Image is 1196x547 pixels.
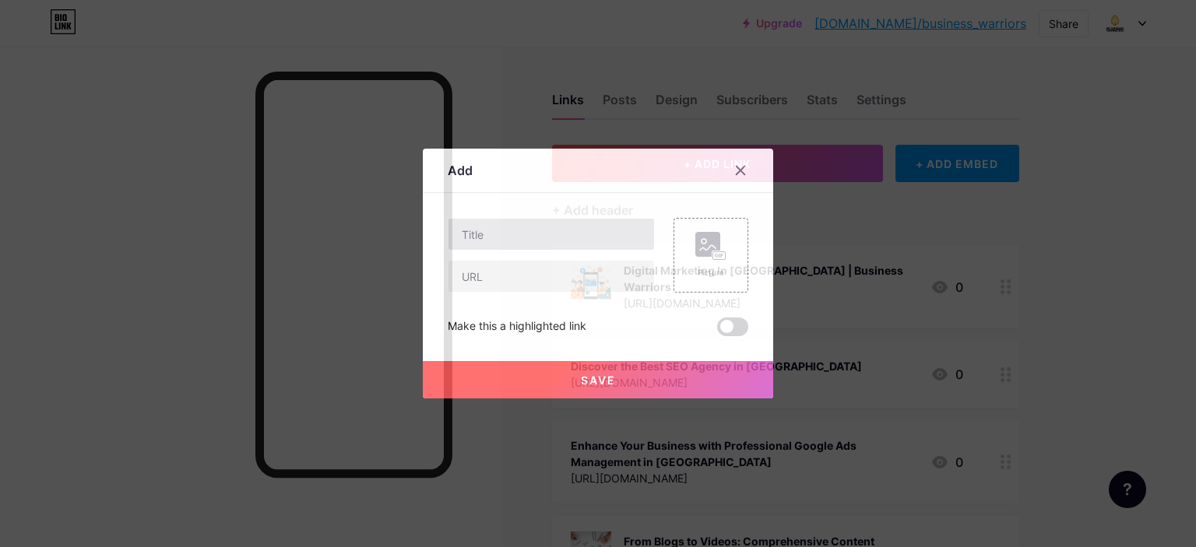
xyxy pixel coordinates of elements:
span: Save [581,373,616,387]
div: Add [448,161,473,180]
input: Title [448,219,654,250]
button: Save [423,361,773,398]
div: Picture [695,267,726,279]
input: URL [448,261,654,292]
div: Make this a highlighted link [448,317,586,336]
